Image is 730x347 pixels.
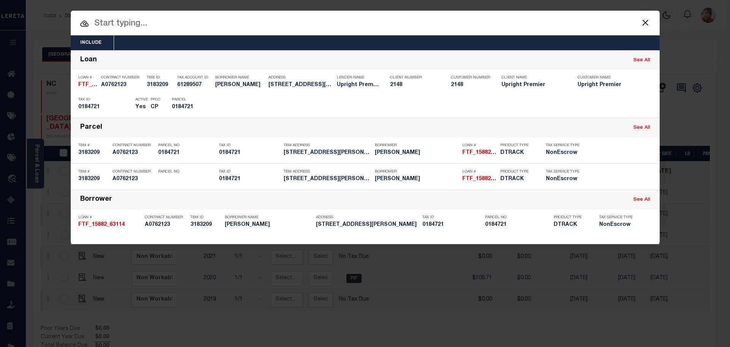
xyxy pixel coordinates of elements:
h5: DTRACK [500,176,535,182]
p: Tax ID [219,143,280,148]
a: See All [633,58,650,63]
button: Close [641,18,651,27]
p: Address [316,215,419,220]
h5: A0762123 [113,150,154,156]
div: Borrower [80,195,112,204]
h5: Eric Wood [375,176,459,182]
h5: 0184721 [485,222,550,228]
p: Contract Number [113,170,154,174]
p: Tax Account ID [177,75,211,80]
p: TBM Address [284,170,371,174]
p: Parcel No [485,215,550,220]
p: TBM Address [284,143,371,148]
h5: 61289507 [177,82,211,88]
p: Address [268,75,333,80]
p: Lender Name [337,75,379,80]
p: Customer Name [578,75,642,80]
p: Tax ID [78,98,132,102]
p: TBM # [78,170,109,174]
a: See All [633,125,650,130]
a: See All [633,197,650,202]
strong: FTF_15882_63114 [462,150,509,155]
h5: NonEscrow [599,222,637,228]
p: Client Name [501,75,566,80]
h5: 245 Spencer St High Point NC 27265 [284,150,371,156]
h5: Yes [135,104,147,110]
p: Customer Number [451,75,490,80]
strong: FTF_15882_63114 [78,82,125,88]
h5: A0762123 [101,82,143,88]
p: Loan # [462,143,497,148]
h5: ERIC WOOD [215,82,265,88]
h5: DTRACK [554,222,588,228]
h5: 3183209 [78,150,109,156]
h5: FTF_15882_63114 [462,150,497,156]
p: Loan # [462,170,497,174]
p: PPCC [151,98,160,102]
p: Borrower [375,143,459,148]
h5: A0762123 [145,222,187,228]
p: Product Type [554,215,588,220]
h5: CP [151,104,160,110]
p: Parcel [172,98,206,102]
p: Contract Number [145,215,187,220]
h5: Eric Wood [375,150,459,156]
p: Parcel No [158,170,215,174]
p: Tax ID [219,170,280,174]
h5: 0184721 [219,150,280,156]
p: Borrower [375,170,459,174]
h5: FTF_15882_63114 [462,176,497,182]
p: Loan # [78,215,141,220]
p: Contract Number [113,143,154,148]
h5: 3183209 [78,176,109,182]
h5: DTRACK [500,150,535,156]
p: TBM ID [147,75,173,80]
h5: 3183209 [147,82,173,88]
strong: FTF_15882_63114 [78,222,125,227]
h5: FTF_15882_63114 [78,222,141,228]
p: TBM # [78,143,109,148]
h5: 0184721 [422,222,481,228]
h5: A0762123 [113,176,154,182]
p: Tax Service Type [546,143,580,148]
h5: 0184721 [158,150,215,156]
h5: 245 Spencer St High Point NC 27265 [268,82,333,88]
h5: 0184721 [172,104,206,110]
h5: 3183209 [190,222,221,228]
h5: 0184721 [219,176,280,182]
h5: 0184721 [78,104,132,110]
p: Client Number [390,75,440,80]
p: Product Type [500,143,535,148]
h5: Eric Wood [225,222,312,228]
strong: FTF_15882_63114 [462,176,509,182]
p: Active [135,98,148,102]
p: Tax ID [422,215,481,220]
input: Start typing... [71,17,660,30]
h5: NonEscrow [546,150,580,156]
h5: Upright Premier [501,82,566,88]
h5: Upright Premier [578,82,642,88]
p: Tax Service Type [599,215,637,220]
button: Include [71,35,111,50]
p: Tax Service Type [546,170,580,174]
h5: 245 Spencer St High Point NC 27265 [316,222,419,228]
p: Product Type [500,170,535,174]
div: Loan [80,56,97,65]
p: Borrower Name [225,215,312,220]
p: Borrower Name [215,75,265,80]
h5: FTF_15882_63114 [78,82,97,88]
div: Parcel [80,123,102,132]
p: Contract Number [101,75,143,80]
h5: 245 Spencer St High Point NC 27265 [284,176,371,182]
h5: NonEscrow [546,176,580,182]
h5: 2148 [390,82,440,88]
h5: 2148 [451,82,489,88]
h5: Upright Premier [337,82,379,88]
p: Parcel No [158,143,215,148]
p: Loan # [78,75,97,80]
p: TBM ID [190,215,221,220]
